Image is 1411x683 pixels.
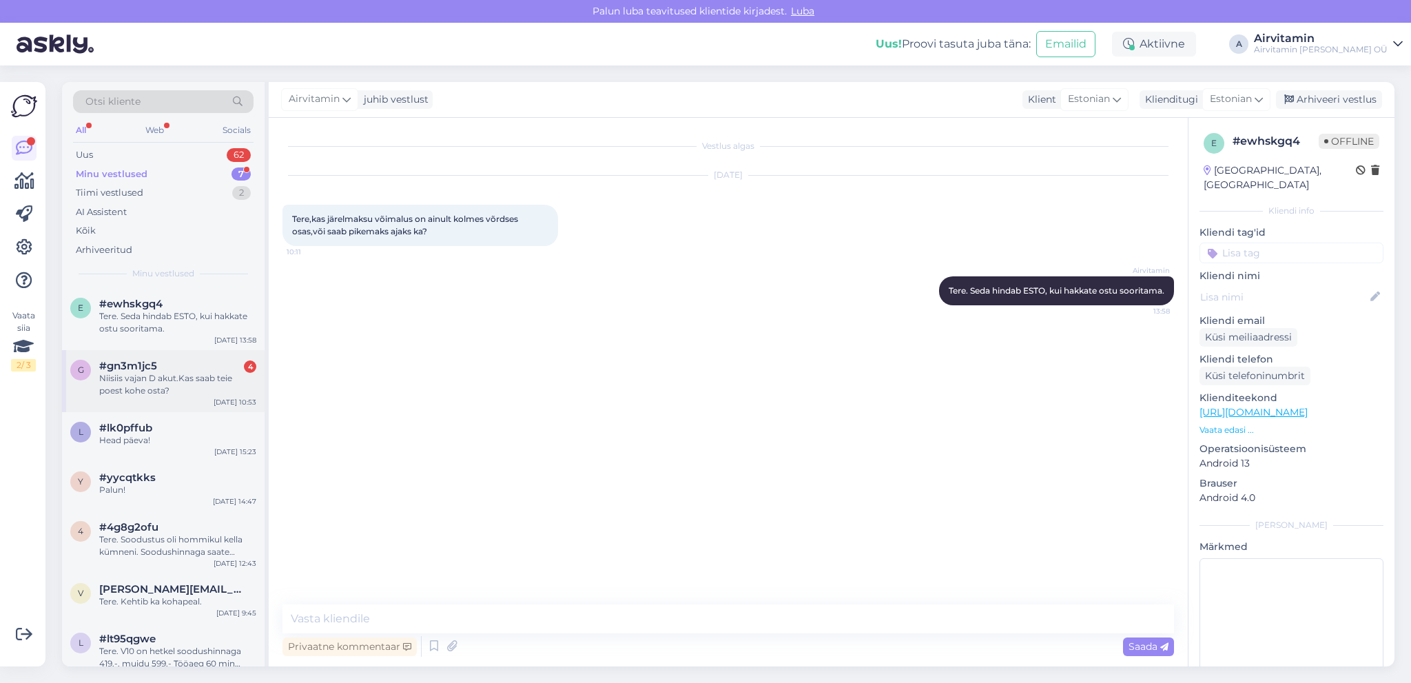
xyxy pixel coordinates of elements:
[287,247,338,257] span: 10:11
[11,93,37,119] img: Askly Logo
[227,148,251,162] div: 62
[1199,540,1383,554] p: Märkmed
[1254,33,1403,55] a: AirvitaminAirvitamin [PERSON_NAME] OÜ
[99,372,256,397] div: Niisiis vajan D akut.Kas saab teie poest kohe osta?
[99,633,156,645] span: #lt95qgwe
[1199,491,1383,505] p: Android 4.0
[99,533,256,558] div: Tere. Soodustus oli hommikul kella kümneni. Soodushinnaga saate kohapeal osta, e- poes mitte.
[1199,328,1297,347] div: Küsi meiliaadressi
[99,471,156,484] span: #yycqtkks
[1199,269,1383,283] p: Kliendi nimi
[132,267,194,280] span: Minu vestlused
[232,186,251,200] div: 2
[1022,92,1056,107] div: Klient
[1118,265,1170,276] span: Airvitamin
[1112,32,1196,57] div: Aktiivne
[1254,44,1388,55] div: Airvitamin [PERSON_NAME] OÜ
[99,422,152,434] span: #lk0pffub
[73,121,89,139] div: All
[1199,314,1383,328] p: Kliendi email
[282,638,417,656] div: Privaatne kommentaar
[220,121,254,139] div: Socials
[76,186,143,200] div: Tiimi vestlused
[99,595,256,608] div: Tere. Kehtib ka kohapeal.
[1199,243,1383,263] input: Lisa tag
[11,309,36,371] div: Vaata siia
[78,303,83,313] span: e
[1233,133,1319,150] div: # ewhskgq4
[76,243,132,257] div: Arhiveeritud
[99,298,163,310] span: #ewhskgq4
[99,484,256,496] div: Palun!
[1129,640,1168,653] span: Saada
[787,5,818,17] span: Luba
[1199,456,1383,471] p: Android 13
[1199,476,1383,491] p: Brauser
[949,285,1164,296] span: Tere. Seda hindab ESTO, kui hakkate ostu sooritama.
[1036,31,1095,57] button: Emailid
[99,645,256,670] div: Tere. V10 on hetkel soodushinnaga 419.-, muidu 599.- Tööaeg 60 min [PERSON_NAME] otsikud komplektis.
[76,148,93,162] div: Uus
[1199,391,1383,405] p: Klienditeekond
[79,427,83,437] span: l
[79,638,83,648] span: l
[876,37,902,50] b: Uus!
[216,608,256,618] div: [DATE] 9:45
[358,92,429,107] div: juhib vestlust
[876,36,1031,52] div: Proovi tasuta juba täna:
[1276,90,1382,109] div: Arhiveeri vestlus
[1254,33,1388,44] div: Airvitamin
[1199,367,1310,385] div: Küsi telefoninumbrit
[99,310,256,335] div: Tere. Seda hindab ESTO, kui hakkate ostu sooritama.
[143,121,167,139] div: Web
[78,365,84,375] span: g
[292,214,520,236] span: Tere,kas järelmaksu võimalus on ainult kolmes võrdses osas,või saab pikemaks ajaks ka?
[85,94,141,109] span: Otsi kliente
[214,335,256,345] div: [DATE] 13:58
[1199,519,1383,531] div: [PERSON_NAME]
[99,521,158,533] span: #4g8g2ofu
[99,583,243,595] span: vladimir.dvornik96@gmail.com
[76,167,147,181] div: Minu vestlused
[99,360,157,372] span: #gn3m1jc5
[1211,138,1217,148] span: e
[1210,92,1252,107] span: Estonian
[1199,406,1308,418] a: [URL][DOMAIN_NAME]
[1199,225,1383,240] p: Kliendi tag'id
[214,397,256,407] div: [DATE] 10:53
[1229,34,1248,54] div: A
[78,526,83,536] span: 4
[1199,352,1383,367] p: Kliendi telefon
[1068,92,1110,107] span: Estonian
[1319,134,1379,149] span: Offline
[1199,205,1383,217] div: Kliendi info
[282,140,1174,152] div: Vestlus algas
[76,224,96,238] div: Kõik
[282,169,1174,181] div: [DATE]
[214,558,256,569] div: [DATE] 12:43
[78,588,83,598] span: v
[1118,306,1170,316] span: 13:58
[1200,289,1368,305] input: Lisa nimi
[214,447,256,457] div: [DATE] 15:23
[244,360,256,373] div: 4
[76,205,127,219] div: AI Assistent
[1199,424,1383,436] p: Vaata edasi ...
[11,359,36,371] div: 2 / 3
[213,496,256,507] div: [DATE] 14:47
[289,92,340,107] span: Airvitamin
[1140,92,1198,107] div: Klienditugi
[99,434,256,447] div: Head päeva!
[231,167,251,181] div: 7
[1204,163,1356,192] div: [GEOGRAPHIC_DATA], [GEOGRAPHIC_DATA]
[1199,442,1383,456] p: Operatsioonisüsteem
[78,476,83,487] span: y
